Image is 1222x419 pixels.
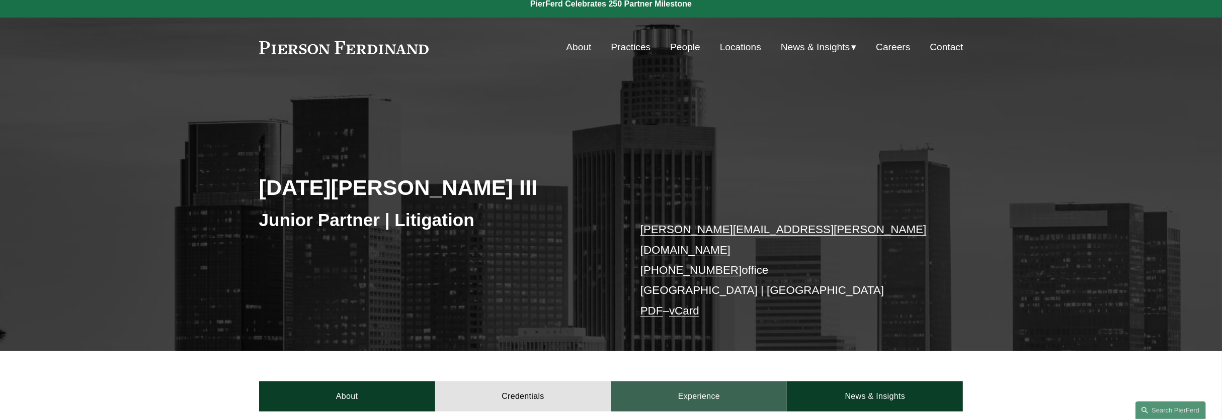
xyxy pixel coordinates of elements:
h3: Junior Partner | Litigation [259,209,611,231]
a: Locations [720,38,761,57]
a: Search this site [1135,401,1206,419]
a: folder dropdown [781,38,857,57]
a: About [566,38,591,57]
a: Practices [611,38,650,57]
a: Careers [876,38,910,57]
a: vCard [669,304,699,317]
a: [PERSON_NAME][EMAIL_ADDRESS][PERSON_NAME][DOMAIN_NAME] [640,223,927,256]
p: office [GEOGRAPHIC_DATA] | [GEOGRAPHIC_DATA] – [640,220,934,321]
a: People [670,38,700,57]
h2: [DATE][PERSON_NAME] III [259,174,611,200]
a: News & Insights [787,381,963,411]
a: Credentials [435,381,611,411]
a: [PHONE_NUMBER] [640,264,742,276]
a: PDF [640,304,663,317]
a: Experience [611,381,787,411]
span: News & Insights [781,39,850,56]
a: Contact [930,38,963,57]
a: About [259,381,435,411]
